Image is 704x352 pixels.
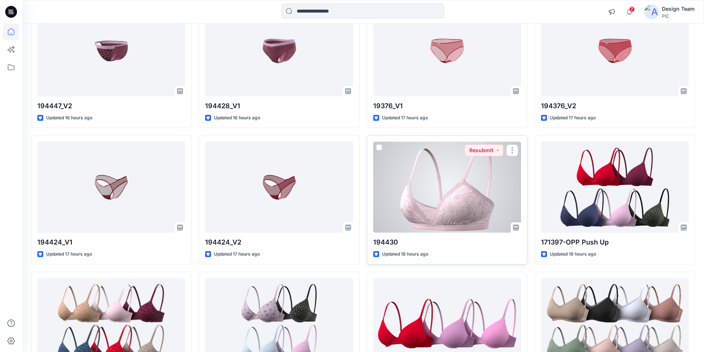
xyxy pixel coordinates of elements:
p: Updated 18 hours ago [550,250,596,258]
p: 19376_V1 [373,101,521,111]
p: Updated 17 hours ago [46,250,92,258]
a: 194428_V1 [205,5,353,96]
p: 194447_V2 [37,101,185,111]
a: 19376_V1 [373,5,521,96]
p: 194424_V2 [205,237,353,247]
img: avatar [644,4,659,19]
a: 194424_V2 [205,141,353,233]
p: 194376_V2 [541,101,689,111]
div: Design Team [662,4,695,13]
a: 171397-OPP Push Up [541,141,689,233]
p: 171397-OPP Push Up [541,237,689,247]
a: 194430 [373,141,521,233]
p: 194428_V1 [205,101,353,111]
p: Updated 16 hours ago [214,114,260,122]
a: 194447_V2 [37,5,185,96]
p: Updated 18 hours ago [382,250,428,258]
p: Updated 17 hours ago [382,114,428,122]
p: Updated 16 hours ago [46,114,92,122]
p: 194424_V1 [37,237,185,247]
p: Updated 17 hours ago [550,114,596,122]
p: Updated 17 hours ago [214,250,260,258]
a: 194424_V1 [37,141,185,233]
a: 194376_V2 [541,5,689,96]
span: 7 [629,6,635,12]
div: PIC [662,13,695,19]
p: 194430 [373,237,521,247]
